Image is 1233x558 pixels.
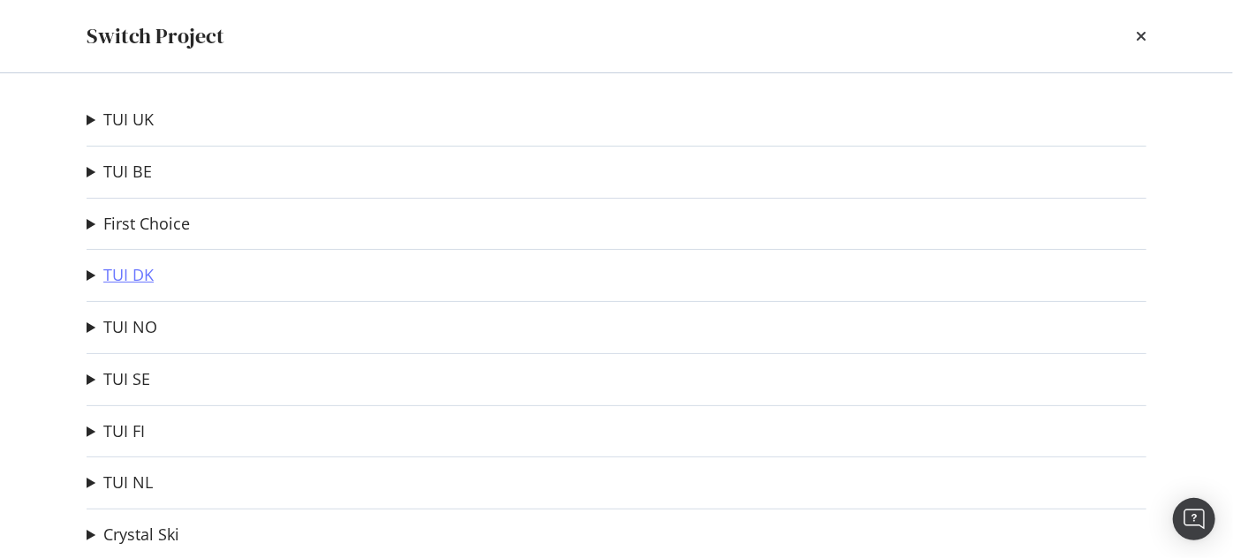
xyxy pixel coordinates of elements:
[87,316,157,339] summary: TUI NO
[87,213,190,236] summary: First Choice
[87,471,153,494] summary: TUI NL
[103,162,152,181] a: TUI BE
[1136,21,1146,51] div: times
[87,420,145,443] summary: TUI FI
[87,524,179,547] summary: Crystal Ski
[103,266,154,284] a: TUI DK
[87,161,152,184] summary: TUI BE
[87,368,150,391] summary: TUI SE
[103,525,179,544] a: Crystal Ski
[103,422,145,441] a: TUI FI
[103,370,150,388] a: TUI SE
[103,318,157,336] a: TUI NO
[103,473,153,492] a: TUI NL
[103,215,190,233] a: First Choice
[103,110,154,129] a: TUI UK
[87,21,224,51] div: Switch Project
[1173,498,1215,540] div: Open Intercom Messenger
[87,109,154,132] summary: TUI UK
[87,264,154,287] summary: TUI DK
